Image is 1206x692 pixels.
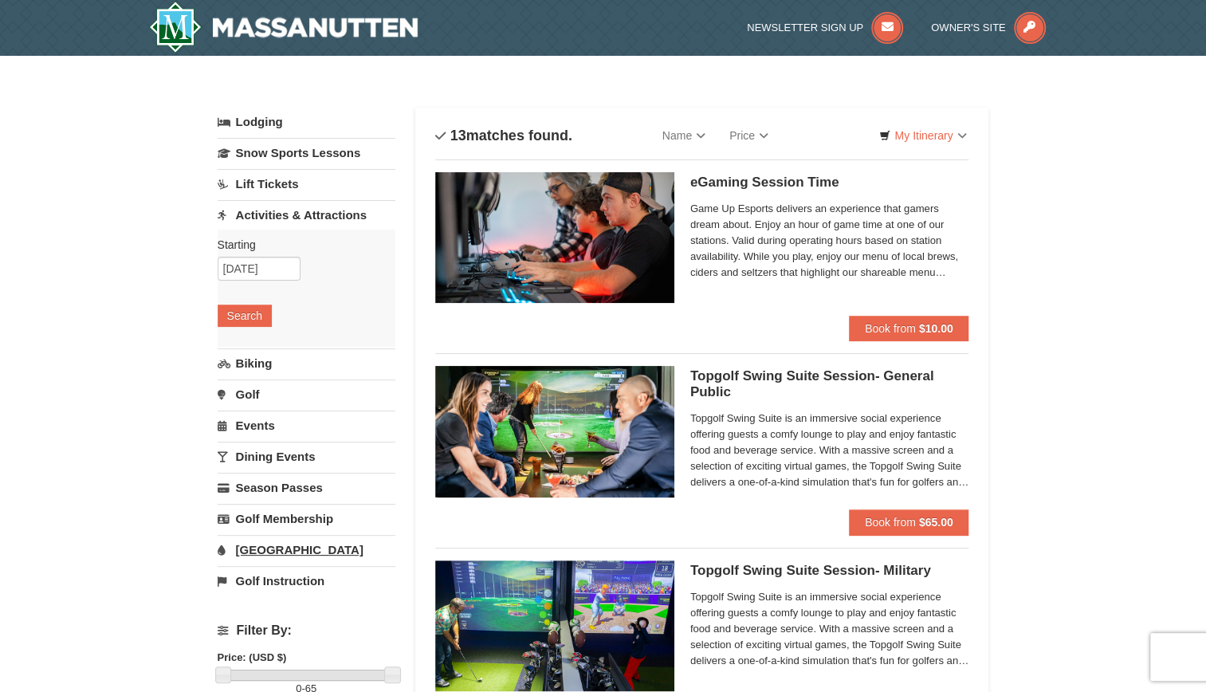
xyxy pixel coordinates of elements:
a: Season Passes [218,473,395,502]
h5: Topgolf Swing Suite Session- General Public [690,368,969,400]
a: Activities & Attractions [218,200,395,230]
button: Book from $10.00 [849,316,969,341]
a: Newsletter Sign Up [747,22,903,33]
a: Dining Events [218,442,395,471]
button: Book from $65.00 [849,509,969,535]
span: Topgolf Swing Suite is an immersive social experience offering guests a comfy lounge to play and ... [690,589,969,669]
a: Owner's Site [931,22,1046,33]
a: Price [717,120,780,151]
span: Newsletter Sign Up [747,22,863,33]
span: Game Up Esports delivers an experience that gamers dream about. Enjoy an hour of game time at one... [690,201,969,281]
a: [GEOGRAPHIC_DATA] [218,535,395,564]
h4: Filter By: [218,623,395,638]
a: Events [218,411,395,440]
span: Owner's Site [931,22,1006,33]
h5: eGaming Session Time [690,175,969,191]
a: Biking [218,348,395,378]
a: Massanutten Resort [149,2,418,53]
strong: Price: (USD $) [218,651,287,663]
img: 19664770-40-fe46a84b.jpg [435,560,674,691]
span: 13 [450,128,466,144]
a: Lodging [218,108,395,136]
a: My Itinerary [869,124,976,147]
img: 19664770-17-d333e4c3.jpg [435,366,674,497]
span: Book from [865,322,916,335]
strong: $65.00 [919,516,953,529]
img: 19664770-34-0b975b5b.jpg [435,172,674,303]
a: Golf Membership [218,504,395,533]
strong: $10.00 [919,322,953,335]
h5: Topgolf Swing Suite Session- Military [690,563,969,579]
span: Book from [865,516,916,529]
a: Lift Tickets [218,169,395,199]
a: Name [650,120,717,151]
button: Search [218,305,272,327]
label: Starting [218,237,383,253]
img: Massanutten Resort Logo [149,2,418,53]
a: Snow Sports Lessons [218,138,395,167]
h4: matches found. [435,128,572,144]
span: Topgolf Swing Suite is an immersive social experience offering guests a comfy lounge to play and ... [690,411,969,490]
a: Golf Instruction [218,566,395,596]
a: Golf [218,379,395,409]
